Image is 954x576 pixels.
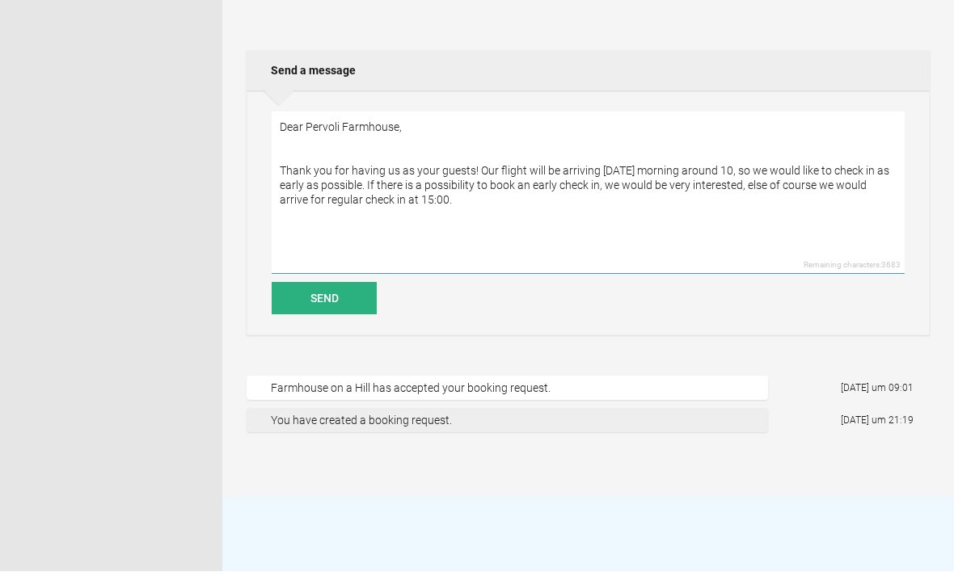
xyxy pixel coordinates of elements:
div: You have created a booking request. [247,413,768,437]
button: Send [272,287,377,319]
h2: Send a message [247,55,930,95]
div: Farmhouse on a Hill has accepted your booking request. [247,380,768,405]
flynt-date-display: [DATE] um 21:19 [841,419,914,431]
flynt-date-display: [DATE] um 09:01 [841,387,914,398]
